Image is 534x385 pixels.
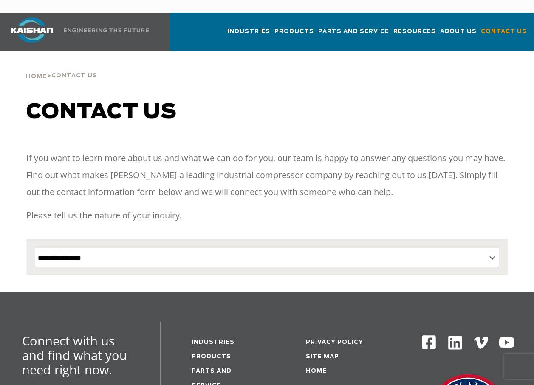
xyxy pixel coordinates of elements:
a: Parts and Service [318,20,389,49]
img: Youtube [498,334,515,351]
a: Home [26,72,47,80]
div: > [26,51,97,83]
span: Industries [227,27,270,37]
span: About Us [440,27,477,37]
img: Vimeo [474,337,488,349]
span: Parts and Service [318,27,389,37]
p: If you want to learn more about us and what we can do for you, our team is happy to answer any qu... [26,150,507,201]
span: Contact Us [51,73,97,79]
span: Resources [393,27,436,37]
p: Please tell us the nature of your inquiry. [26,207,507,224]
a: Industries [227,20,270,49]
img: Linkedin [447,334,463,351]
a: Home [306,368,327,374]
span: Products [274,27,314,37]
img: Facebook [421,334,437,350]
a: Industries [192,340,235,345]
span: Contact Us [481,27,527,37]
a: Privacy Policy [306,340,363,345]
span: Contact us [26,102,177,122]
a: Products [192,354,231,360]
img: Engineering the future [64,28,149,32]
a: About Us [440,20,477,49]
span: Connect with us and find what you need right now. [22,332,127,378]
a: Resources [393,20,436,49]
a: Site Map [306,354,339,360]
a: Contact Us [481,20,527,49]
span: Home [26,74,47,79]
a: Products [274,20,314,49]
